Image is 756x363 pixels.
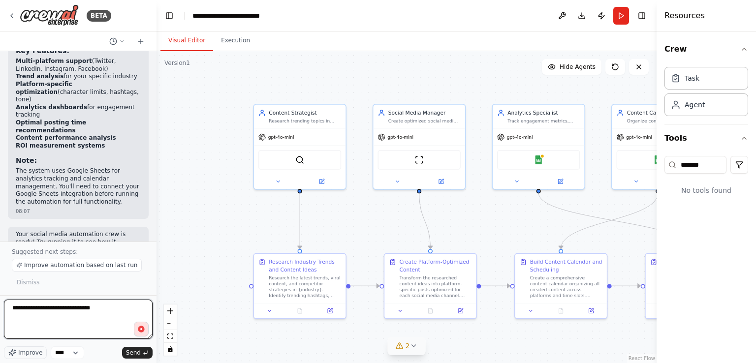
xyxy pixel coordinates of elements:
img: Logo [20,4,79,27]
p: The system uses Google Sheets for analytics tracking and calendar management. You'll need to conn... [16,167,141,206]
div: Content Calendar Manager [627,109,699,117]
strong: Analytics dashboards [16,104,87,111]
div: Create a comprehensive content calendar organizing all created content across platforms and time ... [530,274,602,299]
div: 08:07 [16,208,141,215]
strong: Trend analysis [16,73,63,80]
button: No output available [284,306,315,315]
button: Hide Agents [542,59,601,75]
div: Research Industry Trends and Content Ideas [269,258,341,273]
img: ScrapeWebsiteTool [415,155,424,164]
li: (character limits, hashtags, tone) [16,81,141,104]
div: Create Platform-Optimized ContentTransform the researched content ideas into platform-specific po... [384,253,477,319]
button: toggle interactivity [164,343,177,356]
div: Analytics SpecialistTrack engagement metrics, analyze posting performance, identify optimal posti... [492,104,585,189]
strong: Key Features: [16,47,69,55]
span: 2 [406,341,410,351]
g: Edge from 5afed927-c854-4a38-8430-a339d8ed10c6 to 4c0ed54d-6124-4c99-a2d8-e616633bce2d [481,282,510,290]
button: Improve [4,346,47,359]
h4: Resources [664,10,705,22]
g: Edge from 4c0ed54d-6124-4c99-a2d8-e616633bce2d to ddcf0700-0756-47b1-ab1e-05c596b03134 [612,282,641,290]
button: Click to stop recording [134,322,149,336]
div: Analytics Specialist [507,109,580,117]
li: (Twitter, LinkedIn, Instagram, Facebook) [16,58,141,73]
button: Dismiss [12,275,44,289]
span: Dismiss [17,278,39,286]
button: Switch to previous chat [105,35,129,47]
div: Tools [664,152,748,211]
button: Open in side panel [539,177,582,186]
strong: Multi-platform support [16,58,92,64]
div: Transform the researched content ideas into platform-specific posts optimized for each social med... [399,274,472,299]
button: zoom out [164,317,177,330]
strong: Platform-specific optimization [16,81,72,95]
button: Improve automation based on last run [12,259,142,272]
button: fit view [164,330,177,343]
div: Content StrategistResearch trending topics in {industry}, analyze competitor content, and generat... [253,104,346,189]
button: Tools [664,124,748,152]
p: Your social media automation crew is ready! Try running it to see how it researches trends, creat... [16,231,141,300]
button: Start a new chat [133,35,149,47]
g: Edge from 856c111b-a656-46c9-8374-5508707a7782 to 4c0ed54d-6124-4c99-a2d8-e616633bce2d [557,193,661,249]
div: Social Media Manager [388,109,461,117]
span: gpt-4o-mini [507,134,533,140]
li: for your specific industry [16,73,141,81]
button: No output available [414,306,446,315]
button: Visual Editor [160,30,213,51]
button: 2 [388,337,426,355]
button: Execution [213,30,258,51]
div: React Flow controls [164,304,177,356]
span: gpt-4o-mini [387,134,413,140]
div: Research trending topics in {industry}, analyze competitor content, and generate creative content... [269,118,341,124]
li: for engagement tracking [16,104,141,119]
button: Open in side panel [420,177,462,186]
span: gpt-4o-mini [268,134,294,140]
span: gpt-4o-mini [626,134,652,140]
div: BETA [87,10,111,22]
button: Crew [664,35,748,63]
p: Suggested next steps: [12,248,145,256]
div: Organize content scheduling, maintain editorial calendars, coordinate posting across platforms, a... [627,118,699,124]
span: Improve automation based on last run [24,261,137,269]
div: Create optimized social media content, schedule posts across multiple platforms, and maintain con... [388,118,461,124]
strong: Optimal posting time recommendations [16,119,86,134]
div: Build Content Calendar and Scheduling [530,258,602,273]
nav: breadcrumb [192,11,286,21]
div: Create Platform-Optimized Content [399,258,472,273]
strong: Content performance analysis [16,134,116,141]
div: Build Content Calendar and SchedulingCreate a comprehensive content calendar organizing all creat... [514,253,607,319]
img: Google Sheets [534,155,543,164]
strong: Note: [16,156,37,164]
span: Hide Agents [560,63,596,71]
button: Open in side panel [317,306,343,315]
strong: ROI measurement systems [16,142,105,149]
div: Agent [685,100,705,110]
div: Social Media ManagerCreate optimized social media content, schedule posts across multiple platfor... [373,104,466,189]
div: Research the latest trends, viral content, and competitor strategies in {industry}. Identify tren... [269,274,341,299]
g: Edge from 0b71babc-c276-4d1d-8179-18c58efb103a to 5afed927-c854-4a38-8430-a339d8ed10c6 [415,193,434,249]
div: Content Calendar ManagerOrganize content scheduling, maintain editorial calendars, coordinate pos... [611,104,704,189]
img: SerperDevTool [295,155,304,164]
button: Open in side panel [301,177,343,186]
div: Track engagement metrics, analyze posting performance, identify optimal posting times, and provid... [507,118,580,124]
button: zoom in [164,304,177,317]
div: Research Industry Trends and Content IdeasResearch the latest trends, viral content, and competit... [253,253,346,319]
button: No output available [545,306,577,315]
span: Improve [18,349,42,357]
div: Content Strategist [269,109,341,117]
div: No tools found [664,178,748,203]
a: React Flow attribution [629,356,655,361]
div: Task [685,73,699,83]
button: Open in side panel [448,306,473,315]
div: Version 1 [164,59,190,67]
g: Edge from d814bb67-dfb5-4b03-9ad1-64f2176c5cf6 to ddcf0700-0756-47b1-ab1e-05c596b03134 [535,193,695,249]
g: Edge from 5dec7374-5f73-4dc1-858a-167b9deed72e to 282e7723-ae4d-4f68-86ee-1a82965bf465 [296,193,304,249]
button: Send [122,347,153,359]
button: Hide left sidebar [162,9,176,23]
button: Hide right sidebar [635,9,649,23]
g: Edge from 282e7723-ae4d-4f68-86ee-1a82965bf465 to 5afed927-c854-4a38-8430-a339d8ed10c6 [351,282,380,290]
button: Open in side panel [578,306,604,315]
div: Crew [664,63,748,124]
span: Send [126,349,141,357]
